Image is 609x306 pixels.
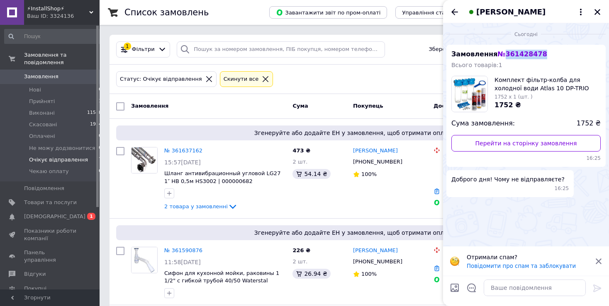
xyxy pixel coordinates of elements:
[24,227,77,242] span: Показники роботи компанії
[99,145,102,152] span: 0
[434,103,495,109] span: Доставка та оплата
[450,7,460,17] button: Назад
[24,199,77,206] span: Товари та послуги
[292,159,307,165] span: 2 шт.
[27,12,100,20] div: Ваш ID: 3324136
[24,270,46,278] span: Відгуки
[24,51,100,66] span: Замовлення та повідомлення
[292,147,310,154] span: 473 ₴
[429,46,485,53] span: Збережені фільтри:
[164,147,202,154] a: № 361637162
[118,75,204,84] div: Статус: Очікує відправлення
[466,7,586,17] button: [PERSON_NAME]
[451,155,601,162] span: 16:25 12.09.2025
[555,185,569,192] span: 16:25 12.09.2025
[353,147,398,155] a: [PERSON_NAME]
[577,119,601,128] span: 1752 ₴
[451,119,515,128] span: Сума замовлення:
[511,31,541,38] span: Сьогодні
[164,203,238,210] a: 2 товара у замовленні
[450,256,460,266] img: :face_with_monocle:
[164,247,202,253] a: № 361590876
[87,213,95,220] span: 1
[446,30,606,38] div: 12.09.2025
[164,259,201,265] span: 11:58[DATE]
[361,171,377,177] span: 100%
[164,170,280,184] a: Шланг антивибрационный угловой LG27 1″ НВ 0,5м HS3002 | 000000682
[292,103,308,109] span: Cума
[451,50,547,58] span: Замовлення
[495,94,533,100] span: 1752 x 1 (шт. )
[269,6,387,19] button: Завантажити звіт по пром-оплаті
[99,168,102,175] span: 0
[29,109,55,117] span: Виконані
[131,147,158,173] a: Фото товару
[353,103,383,109] span: Покупець
[124,7,209,17] h1: Список замовлень
[451,62,502,68] span: Всього товарів: 1
[4,29,102,44] input: Пошук
[276,9,380,16] span: Завантажити звіт по пром-оплаті
[467,253,590,261] p: Отримали спам?
[497,50,547,58] span: № 361428478
[164,203,228,210] span: 2 товара у замовленні
[467,263,576,269] button: Повідомити про спам та заблокувати
[99,133,102,140] span: 0
[222,75,261,84] div: Cкинути все
[29,145,95,152] span: Не можу додзвонитися
[292,269,330,279] div: 26.94 ₴
[24,73,58,80] span: Замовлення
[292,258,307,265] span: 2 шт.
[164,270,279,292] a: Сифон для кухонной мойки, раковины 1 1/2" с гибкой трубой 40/50 Waterstal А-32019 | 000013265
[132,247,157,273] img: Фото товару
[27,5,89,12] span: ⚡InstallShop⚡
[451,135,601,152] a: Перейти на сторінку замовлення
[476,7,546,17] span: [PERSON_NAME]
[132,147,157,173] img: Фото товару
[132,46,155,53] span: Фільтри
[119,129,589,137] span: Згенеруйте або додайте ЕН у замовлення, щоб отримати оплату
[131,103,168,109] span: Замовлення
[292,247,310,253] span: 226 ₴
[29,168,69,175] span: Чекаю оплату
[131,247,158,273] a: Фото товару
[164,159,201,166] span: 15:57[DATE]
[292,169,330,179] div: 54.14 ₴
[29,98,55,105] span: Прийняті
[351,157,404,167] div: [PHONE_NUMBER]
[29,156,88,164] span: Очікує відправлення
[29,86,41,94] span: Нові
[24,285,46,292] span: Покупці
[353,247,398,255] a: [PERSON_NAME]
[351,256,404,267] div: [PHONE_NUMBER]
[495,101,521,109] span: 1752 ₴
[87,109,102,117] span: 11588
[177,41,385,58] input: Пошук за номером замовлення, ПІБ покупця, номером телефону, Email, номером накладної
[29,133,55,140] span: Оплачені
[24,249,77,264] span: Панель управління
[452,76,487,112] img: 6510147356_w160_h160_komplekt-filtr-kolba-dlya.jpg
[395,6,472,19] button: Управління статусами
[29,121,57,128] span: Скасовані
[24,213,85,220] span: [DEMOGRAPHIC_DATA]
[99,86,102,94] span: 0
[99,156,102,164] span: 7
[99,98,102,105] span: 1
[466,282,477,293] button: Відкрити шаблони відповідей
[90,121,102,128] span: 1934
[402,10,465,16] span: Управління статусами
[124,43,131,50] div: 1
[451,175,565,183] span: Доброго дня! Чому не відправляєте?
[24,185,64,192] span: Повідомлення
[495,76,601,92] span: Комплект фільтр-колба для холодної води Atlas 10 DP-TRIO 1/2" OT-TS + + картриджі пом'якшувачі Bi...
[361,271,377,277] span: 100%
[592,7,602,17] button: Закрити
[119,229,589,237] span: Згенеруйте або додайте ЕН у замовлення, щоб отримати оплату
